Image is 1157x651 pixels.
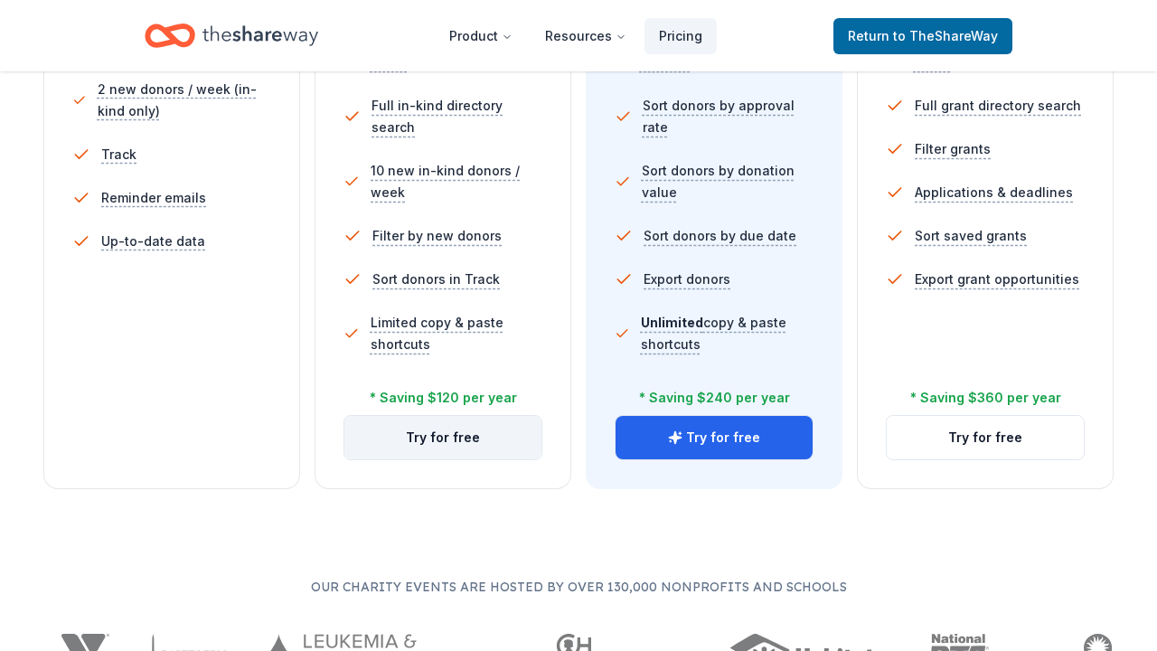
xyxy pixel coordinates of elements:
[371,160,542,203] span: 10 new in-kind donors / week
[833,18,1012,54] a: Returnto TheShareWay
[43,576,1114,598] p: Our charity events are hosted by over 130,000 nonprofits and schools
[643,95,814,138] span: Sort donors by approval rate
[101,144,136,165] span: Track
[641,315,786,352] span: copy & paste shortcuts
[915,95,1081,117] span: Full grant directory search
[887,416,1084,459] button: Try for free
[915,225,1027,247] span: Sort saved grants
[145,14,318,57] a: Home
[915,269,1079,290] span: Export grant opportunities
[372,225,502,247] span: Filter by new donors
[848,25,998,47] span: Return
[644,225,796,247] span: Sort donors by due date
[893,28,998,43] span: to TheShareWay
[344,416,541,459] button: Try for free
[435,14,717,57] nav: Main
[371,312,542,355] span: Limited copy & paste shortcuts
[642,160,814,203] span: Sort donors by donation value
[372,269,500,290] span: Sort donors in Track
[641,315,703,330] span: Unlimited
[435,18,527,54] button: Product
[644,269,730,290] span: Export donors
[915,138,991,160] span: Filter grants
[616,416,813,459] button: Try for free
[639,387,790,409] div: * Saving $240 per year
[644,18,717,54] a: Pricing
[910,387,1061,409] div: * Saving $360 per year
[531,18,641,54] button: Resources
[370,387,517,409] div: * Saving $120 per year
[372,95,542,138] span: Full in-kind directory search
[915,182,1073,203] span: Applications & deadlines
[98,79,271,122] span: 2 new donors / week (in-kind only)
[101,187,206,209] span: Reminder emails
[101,231,205,252] span: Up-to-date data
